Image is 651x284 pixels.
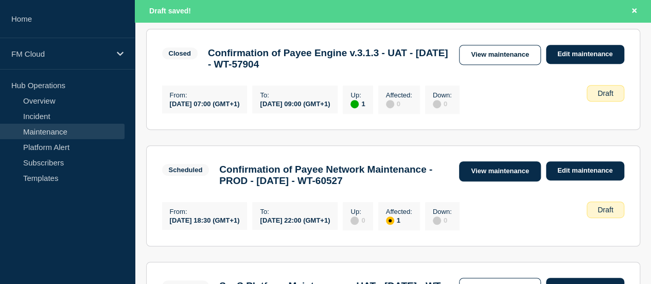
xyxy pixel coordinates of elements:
p: Up : [350,91,365,99]
div: disabled [386,100,394,108]
div: Draft [587,85,624,102]
div: [DATE] 22:00 (GMT+1) [260,215,330,224]
p: Down : [433,208,452,215]
div: disabled [433,216,441,225]
div: disabled [350,216,359,225]
div: 0 [350,215,365,225]
div: 1 [386,215,412,225]
a: View maintenance [459,45,540,65]
h3: Confirmation of Payee Engine v.3.1.3 - UAT - [DATE] - WT-57904 [208,47,449,70]
div: [DATE] 07:00 (GMT+1) [170,99,240,108]
div: 0 [433,99,452,108]
p: FM Cloud [11,49,110,58]
div: [DATE] 09:00 (GMT+1) [260,99,330,108]
a: Edit maintenance [546,45,624,64]
p: Down : [433,91,452,99]
p: To : [260,208,330,215]
a: View maintenance [459,161,540,181]
p: From : [170,208,240,215]
div: 1 [350,99,365,108]
button: Close banner [628,5,641,17]
div: Scheduled [169,166,203,174]
div: 0 [433,215,452,225]
p: From : [170,91,240,99]
span: Draft saved! [149,7,191,15]
div: 0 [386,99,412,108]
div: [DATE] 18:30 (GMT+1) [170,215,240,224]
div: affected [386,216,394,225]
p: Up : [350,208,365,215]
div: Draft [587,202,624,218]
p: Affected : [386,208,412,215]
div: up [350,100,359,108]
h3: Confirmation of Payee Network Maintenance - PROD - [DATE] - WT-60527 [219,164,449,187]
div: Closed [169,49,191,57]
p: To : [260,91,330,99]
a: Edit maintenance [546,161,624,180]
p: Affected : [386,91,412,99]
div: disabled [433,100,441,108]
